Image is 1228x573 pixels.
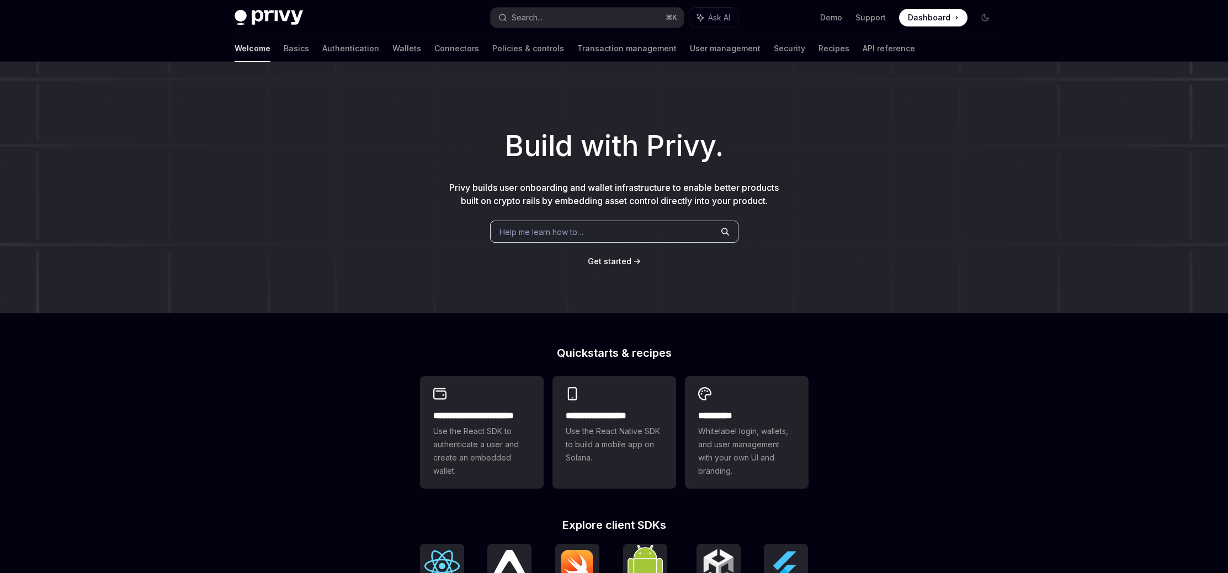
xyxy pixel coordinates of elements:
h2: Quickstarts & recipes [420,347,809,358]
a: Connectors [434,35,479,62]
button: Ask AI [689,8,738,28]
a: API reference [863,35,915,62]
span: Get started [588,256,631,266]
span: Privy builds user onboarding and wallet infrastructure to enable better products built on crypto ... [449,182,779,206]
a: Get started [588,256,631,267]
span: Ask AI [708,12,730,23]
span: Whitelabel login, wallets, and user management with your own UI and branding. [698,425,795,478]
a: **** *****Whitelabel login, wallets, and user management with your own UI and branding. [685,376,809,489]
div: Search... [512,11,543,24]
span: ⌘ K [666,13,677,22]
a: Basics [284,35,309,62]
h1: Build with Privy. [18,125,1210,168]
a: Demo [820,12,842,23]
span: Help me learn how to… [499,226,583,238]
a: User management [690,35,761,62]
a: **** **** **** ***Use the React Native SDK to build a mobile app on Solana. [552,376,676,489]
a: Transaction management [577,35,677,62]
a: Wallets [392,35,421,62]
span: Use the React SDK to authenticate a user and create an embedded wallet. [433,425,530,478]
a: Dashboard [899,9,967,26]
a: Support [855,12,886,23]
a: Authentication [322,35,379,62]
button: Search...⌘K [491,8,684,28]
h2: Explore client SDKs [420,520,809,531]
a: Security [774,35,805,62]
img: dark logo [235,10,303,25]
span: Dashboard [908,12,950,23]
a: Recipes [818,35,849,62]
a: Policies & controls [492,35,564,62]
button: Toggle dark mode [976,9,994,26]
a: Welcome [235,35,270,62]
span: Use the React Native SDK to build a mobile app on Solana. [566,425,663,464]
